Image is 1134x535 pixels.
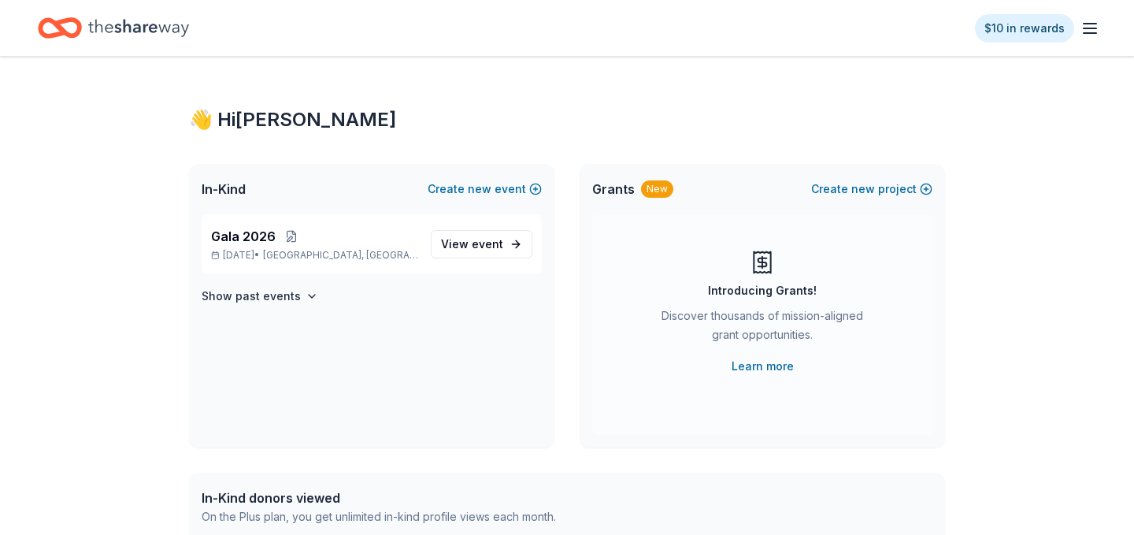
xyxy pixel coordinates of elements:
span: new [468,180,491,199]
span: Grants [592,180,635,199]
a: $10 in rewards [975,14,1074,43]
span: [GEOGRAPHIC_DATA], [GEOGRAPHIC_DATA] [263,249,418,262]
span: Gala 2026 [211,227,276,246]
a: Home [38,9,189,46]
button: Show past events [202,287,318,306]
span: View [441,235,503,254]
a: View event [431,230,532,258]
div: On the Plus plan, you get unlimited in-kind profile views each month. [202,507,556,526]
button: Createnewproject [811,180,932,199]
div: Discover thousands of mission-aligned grant opportunities. [655,307,869,351]
div: 👋 Hi [PERSON_NAME] [189,107,945,132]
div: Introducing Grants! [708,281,817,300]
span: new [851,180,875,199]
span: In-Kind [202,180,246,199]
div: In-Kind donors viewed [202,489,556,507]
h4: Show past events [202,287,301,306]
a: Learn more [732,357,794,376]
button: Createnewevent [428,180,542,199]
p: [DATE] • [211,249,418,262]
span: event [472,237,503,251]
div: New [641,180,673,198]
